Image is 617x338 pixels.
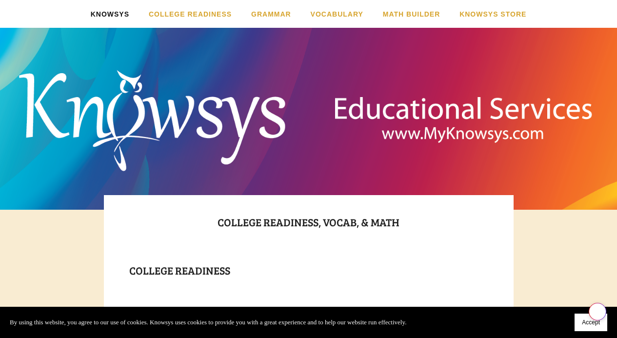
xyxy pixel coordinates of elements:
[173,42,444,174] a: Knowsys Educational Services
[129,261,488,279] h1: College Readiness
[582,319,600,326] span: Accept
[575,314,607,331] button: Accept
[129,213,488,248] h1: College readiness, Vocab, & Math
[10,317,406,328] p: By using this website, you agree to our use of cookies. Knowsys uses cookies to provide you with ...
